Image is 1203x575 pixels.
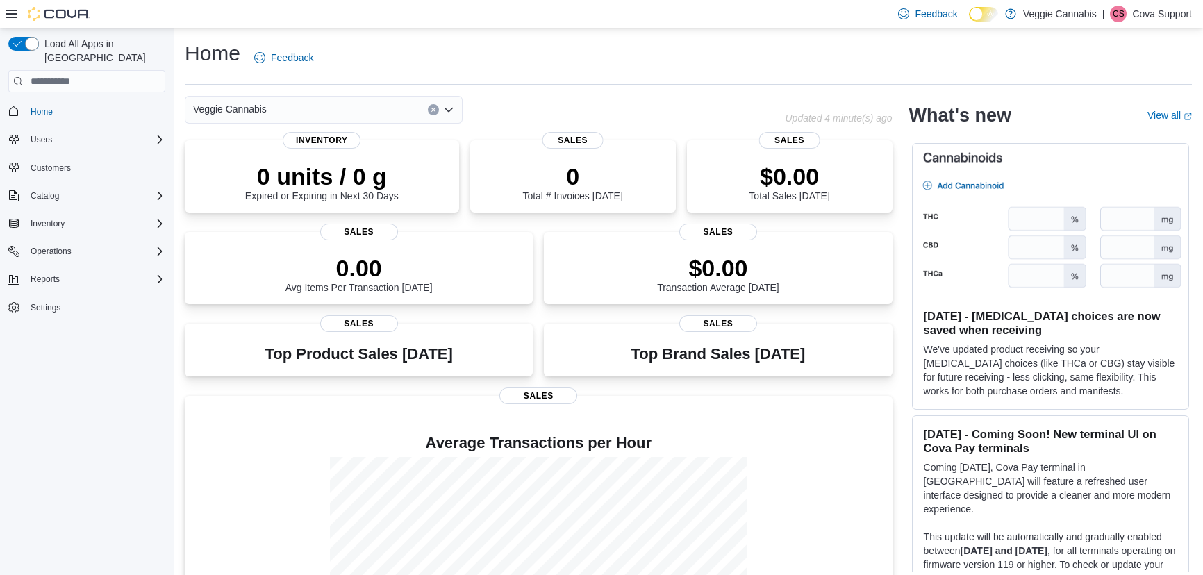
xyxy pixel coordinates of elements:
p: Coming [DATE], Cova Pay terminal in [GEOGRAPHIC_DATA] will feature a refreshed user interface des... [924,460,1177,516]
span: Veggie Cannabis [193,101,267,117]
div: Cova Support [1110,6,1127,22]
span: Customers [31,162,71,174]
span: Feedback [915,7,957,21]
span: Catalog [31,190,59,201]
span: Inventory [283,132,360,149]
a: Settings [25,299,66,316]
p: | [1102,6,1105,22]
button: Customers [3,158,171,178]
button: Inventory [25,215,70,232]
p: We've updated product receiving so your [MEDICAL_DATA] choices (like THCa or CBG) stay visible fo... [924,342,1177,398]
button: Clear input [428,104,439,115]
button: Users [25,131,58,148]
span: Customers [25,159,165,176]
h3: [DATE] - [MEDICAL_DATA] choices are now saved when receiving [924,309,1177,337]
h3: Top Product Sales [DATE] [265,346,452,362]
span: Load All Apps in [GEOGRAPHIC_DATA] [39,37,165,65]
span: Sales [320,315,398,332]
span: Sales [542,132,604,149]
button: Settings [3,297,171,317]
button: Catalog [25,187,65,204]
span: Feedback [271,51,313,65]
span: Reports [31,274,60,285]
button: Home [3,101,171,121]
div: Transaction Average [DATE] [657,254,779,293]
button: Reports [3,269,171,289]
button: Users [3,130,171,149]
p: 0 [522,162,622,190]
a: Feedback [249,44,319,72]
span: Sales [679,224,757,240]
span: Operations [25,243,165,260]
span: Sales [679,315,757,332]
strong: [DATE] and [DATE] [961,545,1047,556]
span: Settings [25,299,165,316]
input: Dark Mode [969,7,998,22]
span: Operations [31,246,72,257]
p: $0.00 [657,254,779,282]
button: Inventory [3,214,171,233]
span: Inventory [31,218,65,229]
span: Users [25,131,165,148]
span: Sales [758,132,820,149]
p: Cova Support [1132,6,1192,22]
div: Expired or Expiring in Next 30 Days [245,162,399,201]
span: CS [1113,6,1125,22]
span: Home [25,102,165,119]
span: Inventory [25,215,165,232]
span: Sales [499,387,577,404]
button: Open list of options [443,104,454,115]
nav: Complex example [8,95,165,353]
a: Customers [25,160,76,176]
button: Reports [25,271,65,287]
h3: [DATE] - Coming Soon! New terminal UI on Cova Pay terminals [924,427,1177,455]
p: 0.00 [285,254,433,282]
a: View allExternal link [1147,110,1192,121]
div: Total # Invoices [DATE] [522,162,622,201]
span: Settings [31,302,60,313]
h2: What's new [909,104,1011,126]
span: Home [31,106,53,117]
p: Updated 4 minute(s) ago [785,112,892,124]
p: 0 units / 0 g [245,162,399,190]
a: Home [25,103,58,120]
div: Avg Items Per Transaction [DATE] [285,254,433,293]
p: $0.00 [749,162,829,190]
span: Sales [320,224,398,240]
div: Total Sales [DATE] [749,162,829,201]
span: Catalog [25,187,165,204]
h3: Top Brand Sales [DATE] [631,346,806,362]
button: Catalog [3,186,171,206]
span: Reports [25,271,165,287]
button: Operations [3,242,171,261]
span: Users [31,134,52,145]
h1: Home [185,40,240,67]
svg: External link [1184,112,1192,121]
button: Operations [25,243,77,260]
p: Veggie Cannabis [1023,6,1097,22]
h4: Average Transactions per Hour [196,435,881,451]
img: Cova [28,7,90,21]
